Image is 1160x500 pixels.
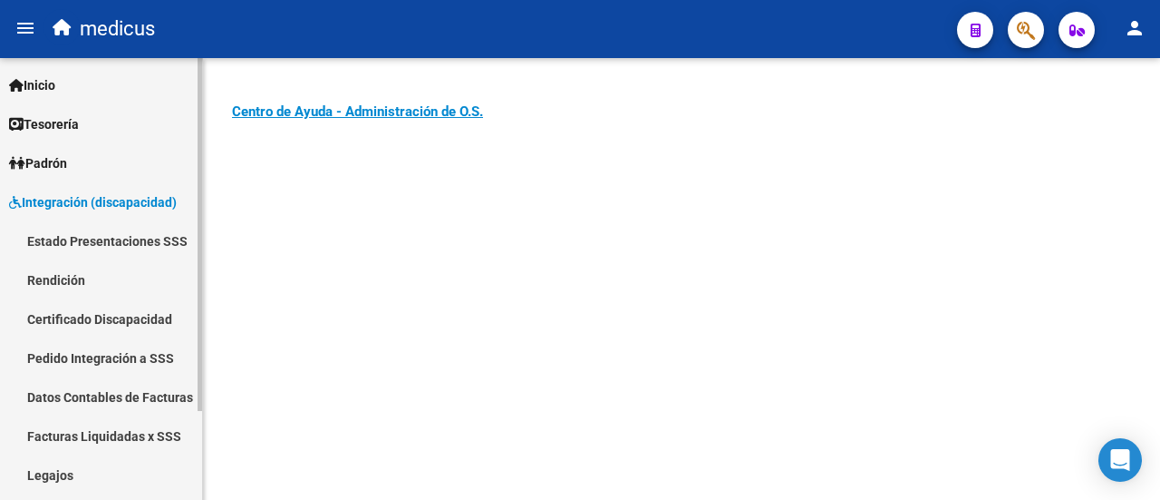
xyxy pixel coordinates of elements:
[9,192,177,212] span: Integración (discapacidad)
[9,153,67,173] span: Padrón
[1124,17,1145,39] mat-icon: person
[9,114,79,134] span: Tesorería
[1098,438,1142,482] div: Open Intercom Messenger
[80,9,155,49] span: medicus
[232,103,483,120] a: Centro de Ayuda - Administración de O.S.
[9,75,55,95] span: Inicio
[14,17,36,39] mat-icon: menu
